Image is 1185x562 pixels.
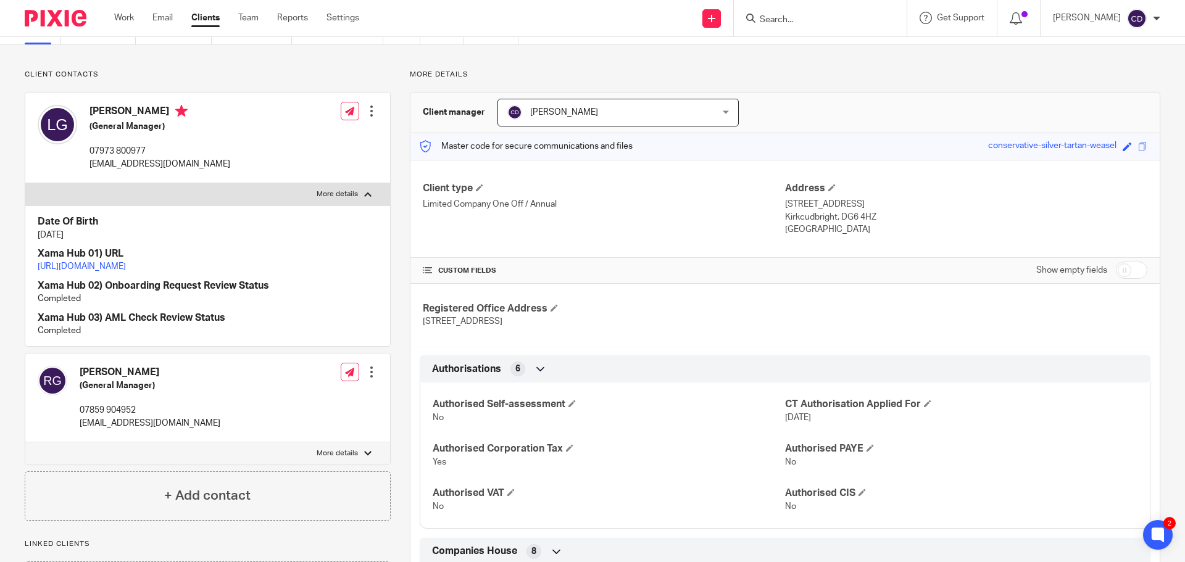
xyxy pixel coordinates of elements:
p: Linked clients [25,539,391,549]
img: svg%3E [507,105,522,120]
span: Authorisations [432,363,501,376]
h4: Authorised Corporation Tax [433,442,785,455]
h4: Xama Hub 01) URL [38,247,378,260]
span: 6 [515,363,520,375]
h4: Client type [423,182,785,195]
h4: Authorised PAYE [785,442,1137,455]
p: 07859 904952 [80,404,220,416]
p: More details [317,189,358,199]
p: [EMAIL_ADDRESS][DOMAIN_NAME] [89,158,230,170]
p: Limited Company One Off / Annual [423,198,785,210]
i: Primary [175,105,188,117]
a: Team [238,12,259,24]
h4: Date Of Birth [38,215,378,228]
span: Companies House [432,545,517,558]
span: [PERSON_NAME] [530,108,598,117]
h4: + Add contact [164,486,251,505]
div: 2 [1163,517,1176,529]
h4: Authorised VAT [433,487,785,500]
a: [URL][DOMAIN_NAME] [38,262,126,271]
a: Work [114,12,134,24]
span: No [433,502,444,511]
h5: (General Manager) [80,379,220,392]
p: [EMAIL_ADDRESS][DOMAIN_NAME] [80,417,220,429]
h3: Client manager [423,106,485,118]
p: 07973 800977 [89,145,230,157]
img: svg%3E [1127,9,1147,28]
p: [PERSON_NAME] [1053,12,1121,24]
p: Client contacts [25,70,391,80]
img: svg%3E [38,105,77,144]
h4: Xama Hub 02) Onboarding Request Review Status [38,279,378,292]
p: Completed [38,324,378,337]
h5: (General Manager) [89,120,230,133]
img: svg%3E [38,366,67,395]
a: Email [152,12,173,24]
a: Clients [191,12,220,24]
span: [DATE] [785,413,811,422]
p: [GEOGRAPHIC_DATA] [785,223,1147,236]
div: conservative-silver-tartan-weasel [988,139,1116,154]
span: No [785,502,796,511]
h4: CT Authorisation Applied For [785,398,1137,411]
span: [STREET_ADDRESS] [423,317,502,326]
p: [STREET_ADDRESS] [785,198,1147,210]
h4: Address [785,182,1147,195]
h4: CUSTOM FIELDS [423,266,785,276]
p: Kirkcudbright, DG6 4HZ [785,211,1147,223]
p: More details [410,70,1160,80]
h4: [PERSON_NAME] [80,366,220,379]
img: Pixie [25,10,86,27]
h4: Registered Office Address [423,302,785,315]
span: No [785,458,796,466]
h4: [PERSON_NAME] [89,105,230,120]
h4: Xama Hub 03) AML Check Review Status [38,312,378,324]
p: Master code for secure communications and files [420,140,633,152]
h4: Authorised CIS [785,487,1137,500]
p: [DATE] [38,229,378,241]
a: Settings [326,12,359,24]
span: 8 [531,545,536,558]
span: Get Support [937,14,984,22]
h4: Authorised Self-assessment [433,398,785,411]
p: Completed [38,292,378,305]
span: No [433,413,444,422]
p: More details [317,448,358,458]
input: Search [759,15,870,26]
a: Reports [277,12,308,24]
span: Yes [433,458,446,466]
label: Show empty fields [1036,264,1107,276]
